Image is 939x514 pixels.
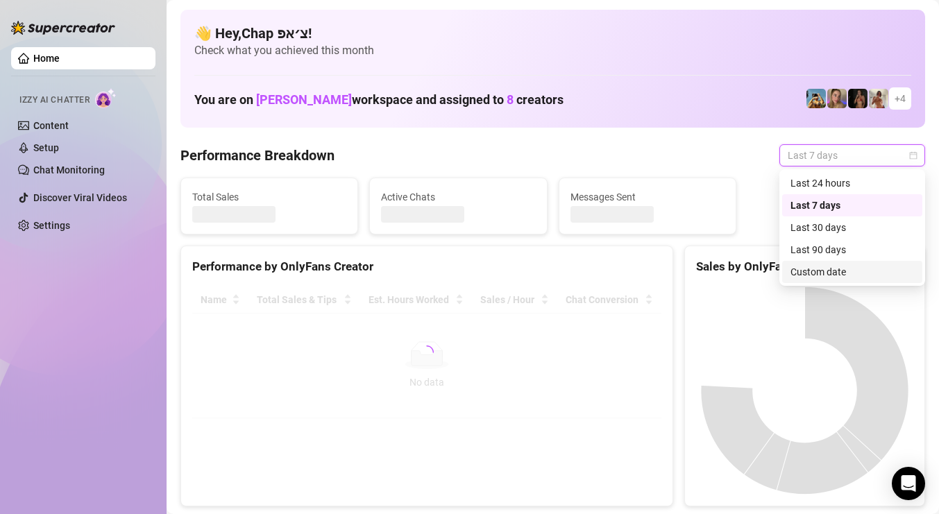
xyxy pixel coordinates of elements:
img: Green [869,89,888,108]
div: Sales by OnlyFans Creator [696,257,913,276]
div: Custom date [790,264,914,280]
img: the_bohema [848,89,868,108]
h4: 👋 Hey, Chap צ׳אפ ! [194,24,911,43]
a: Home [33,53,60,64]
div: Last 90 days [790,242,914,257]
span: 8 [507,92,514,107]
h4: Performance Breakdown [180,146,335,165]
div: Last 30 days [790,220,914,235]
span: calendar [909,151,917,160]
span: Izzy AI Chatter [19,94,90,107]
a: Chat Monitoring [33,164,105,175]
img: AI Chatter [95,88,117,108]
div: Last 24 hours [790,175,914,191]
span: Messages Sent [570,189,725,205]
h1: You are on workspace and assigned to creators [194,92,564,108]
div: Last 7 days [790,198,914,213]
div: Open Intercom Messenger [892,467,925,500]
span: loading [418,344,435,361]
div: Last 90 days [782,239,922,261]
span: [PERSON_NAME] [256,92,352,107]
img: Babydanix [806,89,826,108]
span: Total Sales [192,189,346,205]
a: Discover Viral Videos [33,192,127,203]
a: Content [33,120,69,131]
a: Settings [33,220,70,231]
span: + 4 [895,91,906,106]
span: Active Chats [381,189,535,205]
div: Performance by OnlyFans Creator [192,257,661,276]
div: Last 24 hours [782,172,922,194]
a: Setup [33,142,59,153]
img: Cherry [827,89,847,108]
div: Last 30 days [782,216,922,239]
div: Last 7 days [782,194,922,216]
div: Custom date [782,261,922,283]
span: Last 7 days [788,145,917,166]
span: Check what you achieved this month [194,43,911,58]
img: logo-BBDzfeDw.svg [11,21,115,35]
